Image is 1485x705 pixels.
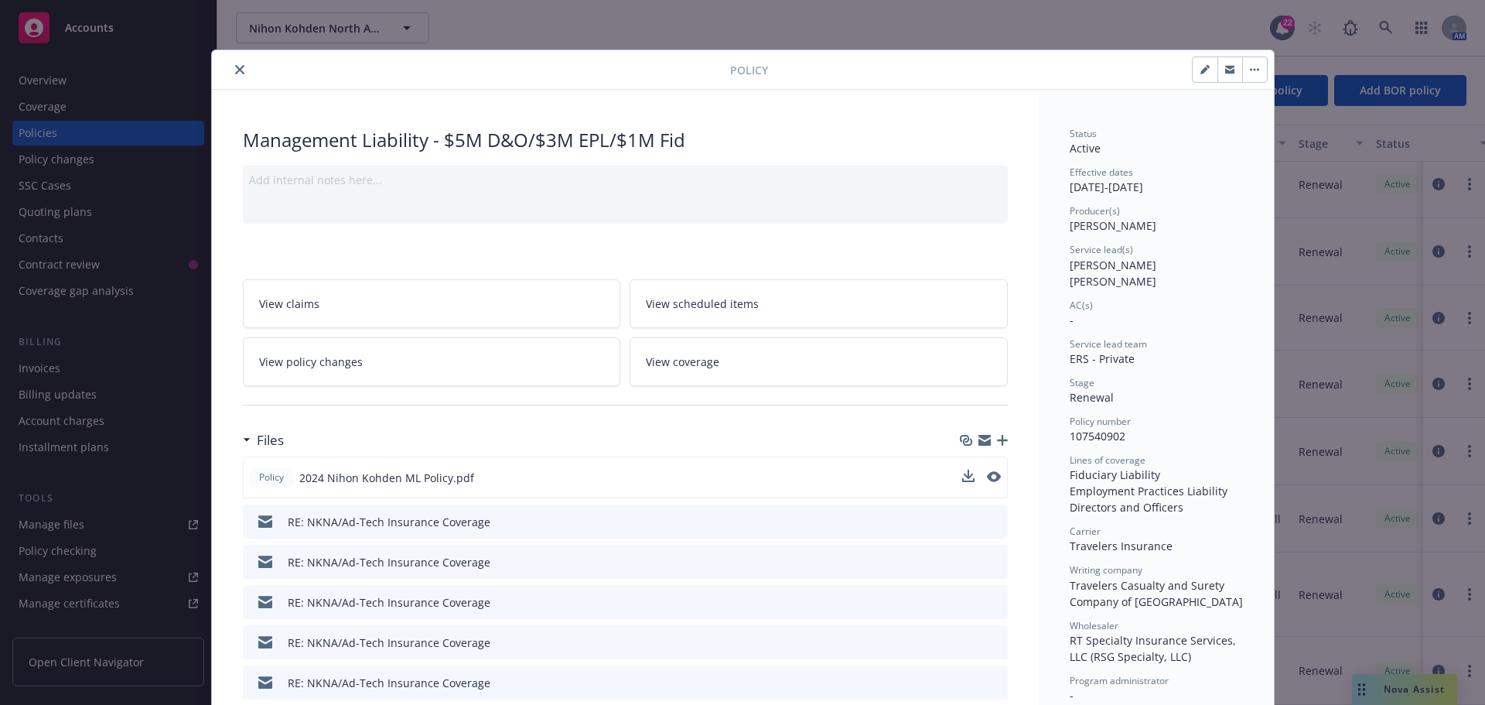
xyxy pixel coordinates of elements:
[963,675,975,691] button: download file
[288,514,490,530] div: RE: NKNA/Ad-Tech Insurance Coverage
[962,470,975,486] button: download file
[1070,525,1101,538] span: Carrier
[646,354,719,370] span: View coverage
[962,470,975,482] button: download file
[1070,313,1074,327] span: -
[1070,499,1243,515] div: Directors and Officers
[1070,141,1101,156] span: Active
[243,127,1008,153] div: Management Liability - $5M D&O/$3M EPL/$1M Fid
[963,554,975,570] button: download file
[1070,467,1243,483] div: Fiduciary Liability
[288,554,490,570] div: RE: NKNA/Ad-Tech Insurance Coverage
[1070,337,1147,351] span: Service lead team
[963,514,975,530] button: download file
[1070,376,1094,389] span: Stage
[1070,166,1133,179] span: Effective dates
[1070,415,1131,428] span: Policy number
[988,635,1002,651] button: preview file
[299,470,474,486] span: 2024 Nihon Kohden ML Policy.pdf
[1070,674,1169,687] span: Program administrator
[1070,688,1074,703] span: -
[288,675,490,691] div: RE: NKNA/Ad-Tech Insurance Coverage
[1070,578,1243,609] span: Travelers Casualty and Surety Company of [GEOGRAPHIC_DATA]
[230,60,249,79] button: close
[1070,619,1118,632] span: Wholesaler
[646,296,759,312] span: View scheduled items
[259,354,363,370] span: View policy changes
[1070,127,1097,140] span: Status
[256,471,287,484] span: Policy
[1070,539,1173,553] span: Travelers Insurance
[730,62,768,78] span: Policy
[1070,483,1243,499] div: Employment Practices Liability
[988,675,1002,691] button: preview file
[1070,166,1243,195] div: [DATE] - [DATE]
[630,337,1008,386] a: View coverage
[630,279,1008,328] a: View scheduled items
[988,554,1002,570] button: preview file
[1070,351,1135,366] span: ERS - Private
[1070,633,1239,664] span: RT Specialty Insurance Services, LLC (RSG Specialty, LLC)
[1070,243,1133,256] span: Service lead(s)
[243,337,621,386] a: View policy changes
[1070,453,1145,467] span: Lines of coverage
[259,296,319,312] span: View claims
[1070,429,1125,443] span: 107540902
[988,594,1002,611] button: preview file
[1070,299,1093,312] span: AC(s)
[1070,218,1156,233] span: [PERSON_NAME]
[1070,390,1114,405] span: Renewal
[1070,204,1120,217] span: Producer(s)
[1070,258,1159,289] span: [PERSON_NAME] [PERSON_NAME]
[288,635,490,651] div: RE: NKNA/Ad-Tech Insurance Coverage
[963,635,975,651] button: download file
[987,470,1001,486] button: preview file
[257,430,284,450] h3: Files
[988,514,1002,530] button: preview file
[987,471,1001,482] button: preview file
[243,279,621,328] a: View claims
[243,430,284,450] div: Files
[288,594,490,611] div: RE: NKNA/Ad-Tech Insurance Coverage
[249,172,1002,188] div: Add internal notes here...
[963,594,975,611] button: download file
[1070,563,1142,577] span: Writing company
